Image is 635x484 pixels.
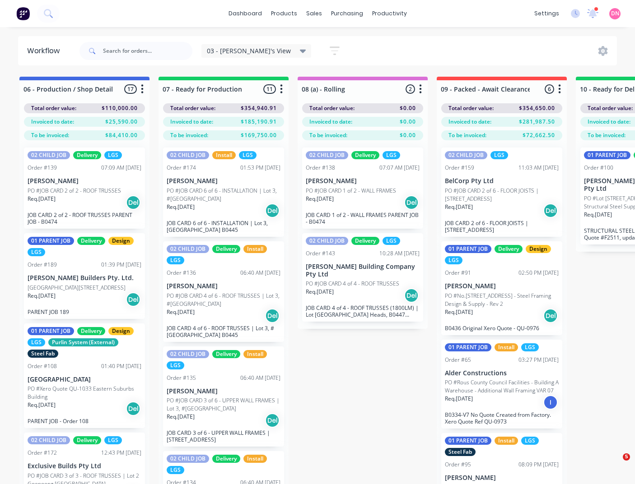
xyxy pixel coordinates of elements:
div: 01 PARENT JOBInstallLGSOrder #6503:27 PM [DATE]Alder ConstructionsPO #Rous County Council Facilit... [441,340,562,429]
div: 06:40 AM [DATE] [240,374,280,382]
div: 01 PARENT JOB [28,327,74,335]
div: 03:27 PM [DATE] [518,356,559,364]
div: 02 CHILD JOBDeliveryInstallLGSOrder #13506:40 AM [DATE][PERSON_NAME]PO #JOB CARD 3 of 6 - UPPER W... [163,346,284,447]
p: JOB CARD 2 of 6 - FLOOR JOISTS | [STREET_ADDRESS] [445,220,559,233]
div: 01 PARENT JOB [584,151,630,159]
div: 07:09 AM [DATE] [101,164,141,172]
span: $0.00 [400,104,416,112]
div: sales [302,7,327,20]
p: PO #Rous County Council Facilities - Building A Warehouse - Additional Wall Framing VAR 07 [445,378,559,395]
p: Req. [DATE] [167,203,195,211]
div: 02 CHILD JOB [167,350,209,358]
p: JOB CARD 2 of 2 - ROOF TRUSSES PARENT JOB - B0474 [28,212,141,225]
p: PO #JOB CARD 2 of 6 - FLOOR JOISTS | [STREET_ADDRESS] [445,187,559,203]
span: Total order value: [448,104,494,112]
div: Order #136 [167,269,196,277]
p: [PERSON_NAME] Building Company Pty Ltd [306,263,420,278]
p: Req. [DATE] [167,308,195,316]
div: 02 CHILD JOBDeliveryInstallLGSOrder #13606:40 AM [DATE][PERSON_NAME]PO #JOB CARD 4 of 6 - ROOF TR... [163,241,284,342]
p: PO #No.[STREET_ADDRESS] - Steel Framing Design & Supply - Rev 2 [445,292,559,308]
span: Total order value: [31,104,76,112]
p: Req. [DATE] [28,292,56,300]
p: PO #JOB CARD 1 of 2 - WALL FRAMES [306,187,396,195]
p: PO #JOB CARD 3 of 6 - UPPER WALL FRAMES | Lot 3, #[GEOGRAPHIC_DATA] [167,396,280,413]
div: 01 PARENT JOBDeliveryDesignLGSOrder #9102:50 PM [DATE][PERSON_NAME]PO #No.[STREET_ADDRESS] - Stee... [441,241,562,335]
div: 02 CHILD JOBInstallLGSOrder #17401:53 PM [DATE][PERSON_NAME]PO #JOB CARD 6 of 6 - INSTALLATION | ... [163,148,284,237]
p: PO #JOB CARD 6 of 6 - INSTALLATION | Lot 3, #[GEOGRAPHIC_DATA] [167,187,280,203]
span: Total order value: [588,104,633,112]
div: Order #159 [445,164,474,172]
div: Design [526,245,551,253]
div: 02:50 PM [DATE] [518,269,559,277]
span: $110,000.00 [102,104,138,112]
div: Order #172 [28,449,57,457]
p: JOB CARD 1 of 2 - WALL FRAMES PARENT JOB - B0474 [306,212,420,225]
div: 07:07 AM [DATE] [379,164,420,172]
p: Req. [DATE] [445,203,473,211]
div: Del [126,195,140,210]
div: Steel Fab [28,350,58,358]
span: 5 [623,453,630,461]
p: [PERSON_NAME] [306,177,420,185]
div: Order #139 [28,164,57,172]
div: Purlin System (External) [48,338,118,346]
div: Order #108 [28,362,57,370]
div: LGS [167,466,184,474]
div: Order #174 [167,164,196,172]
div: settings [530,7,564,20]
div: Install [212,151,236,159]
div: Del [543,203,558,218]
p: PO #JOB CARD 4 of 6 - ROOF TRUSSES | Lot 3, #[GEOGRAPHIC_DATA] [167,292,280,308]
div: 08:09 PM [DATE] [518,461,559,469]
div: 02 CHILD JOBDeliveryLGSOrder #14310:28 AM [DATE][PERSON_NAME] Building Company Pty LtdPO #JOB CAR... [302,233,423,322]
div: Delivery [212,455,240,463]
div: Del [126,401,140,416]
span: Total order value: [309,104,355,112]
iframe: Intercom live chat [604,453,626,475]
span: $281,987.50 [519,118,555,126]
div: Workflow [27,46,64,56]
span: To be invoiced: [31,131,69,139]
img: Factory [16,7,30,20]
div: 01:39 PM [DATE] [101,261,141,269]
div: I [543,395,558,410]
p: Alder Constructions [445,369,559,377]
span: Invoiced to date: [588,118,630,126]
p: Req. [DATE] [28,401,56,409]
span: To be invoiced: [448,131,486,139]
div: Install [495,343,518,351]
div: LGS [28,338,45,346]
div: Del [404,195,419,210]
div: 02 CHILD JOBDeliveryLGSOrder #13907:09 AM [DATE][PERSON_NAME]PO #JOB CARD 2 of 2 - ROOF TRUSSESRe... [24,148,145,229]
div: Del [265,309,280,323]
div: 02 CHILD JOB [28,151,70,159]
p: PARENT JOB - Order 108 [28,418,141,424]
div: 02 CHILD JOB [306,151,348,159]
div: LGS [28,248,45,256]
div: 02 CHILD JOB [445,151,487,159]
div: 01 PARENT JOB [445,437,491,445]
p: B0334-V7 No Quote Created from Factory. Xero Quote Ref QU-0973 [445,411,559,425]
p: PO #JOB CARD 2 of 2 - ROOF TRUSSES [28,187,121,195]
div: Order #100 [584,164,613,172]
div: Delivery [73,151,101,159]
p: Req. [DATE] [584,211,612,219]
p: [PERSON_NAME] [445,282,559,290]
p: PARENT JOB 189 [28,309,141,315]
div: 01 PARENT JOB [28,237,74,245]
p: Exclusive Builds Pty Ltd [28,462,141,470]
span: $84,410.00 [105,131,138,139]
div: 02 CHILD JOB [167,245,209,253]
span: Total order value: [170,104,215,112]
div: Order #143 [306,249,335,258]
p: [PERSON_NAME] [28,177,141,185]
div: Del [404,288,419,303]
p: [GEOGRAPHIC_DATA] [28,376,141,383]
div: LGS [383,237,400,245]
p: Req. [DATE] [167,413,195,421]
div: Order #135 [167,374,196,382]
div: Install [243,455,267,463]
div: Design [108,237,134,245]
span: Invoiced to date: [31,118,74,126]
div: Delivery [351,151,379,159]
